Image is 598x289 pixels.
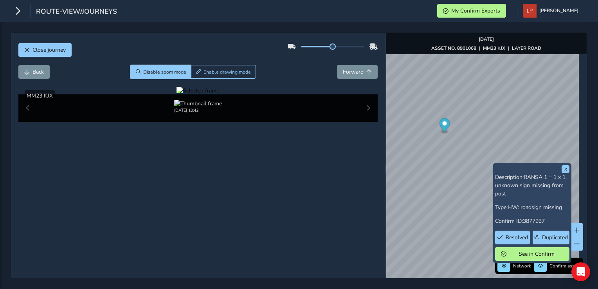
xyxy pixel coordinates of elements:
span: Duplicated [542,234,568,241]
span: Close journey [32,46,66,54]
p: Description: [495,173,569,198]
span: MM23 KJX [27,92,53,99]
span: Forward [343,68,364,76]
span: Back [32,68,44,76]
strong: [DATE] [479,36,494,42]
span: Disable zoom mode [143,69,186,75]
span: Network [513,263,531,269]
span: route-view/journeys [36,7,117,18]
button: Close journey [18,43,72,57]
span: [PERSON_NAME] [539,4,578,18]
span: 3877937 [523,217,545,225]
span: Enable drawing mode [204,69,251,75]
button: Resolved [495,231,530,244]
button: Forward [337,65,378,79]
button: See in Confirm [495,247,569,261]
button: My Confirm Exports [437,4,506,18]
p: Type: [495,203,569,211]
span: RANSA 1 = 1 x 1, unknown sign missing from post [495,173,567,197]
div: | | [431,45,541,51]
div: [DATE] 10:42 [174,107,222,113]
strong: LAYER ROAD [512,45,541,51]
img: Thumbnail frame [174,100,222,107]
button: Zoom [130,65,191,79]
button: Duplicated [533,231,569,244]
p: Confirm ID: [495,217,569,225]
div: Map marker [439,118,450,134]
strong: ASSET NO. 8901068 [431,45,476,51]
span: See in Confirm [509,250,564,258]
span: HW: roadsign missing [508,204,562,211]
button: Draw [191,65,256,79]
div: Open Intercom Messenger [571,262,590,281]
strong: MM23 KJX [483,45,505,51]
span: Resolved [506,234,528,241]
span: Confirm assets [549,263,581,269]
img: diamond-layout [523,4,537,18]
button: Back [18,65,50,79]
button: [PERSON_NAME] [523,4,581,18]
span: My Confirm Exports [451,7,500,14]
button: x [562,165,569,173]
